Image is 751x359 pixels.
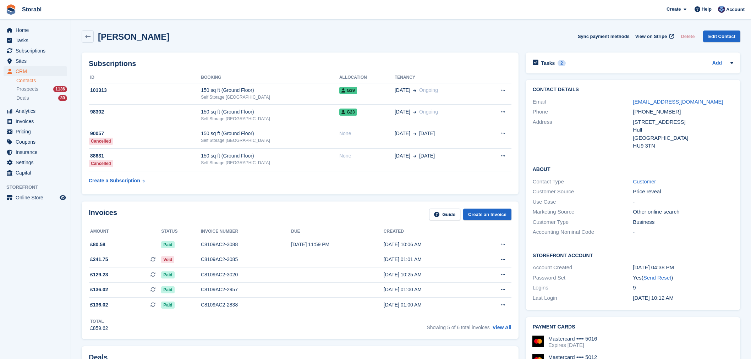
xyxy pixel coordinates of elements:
[4,66,67,76] a: menu
[633,142,733,150] div: HU9 3TN
[633,198,733,206] div: -
[201,286,291,293] div: C8109AC2-2957
[89,226,161,237] th: Amount
[633,295,674,301] time: 2025-07-30 09:12:20 UTC
[533,274,633,282] div: Password Set
[201,72,339,83] th: Booking
[4,158,67,167] a: menu
[339,72,395,83] th: Allocation
[4,193,67,203] a: menu
[384,286,476,293] div: [DATE] 01:00 AM
[16,95,29,101] span: Deals
[726,6,745,13] span: Account
[339,109,357,116] span: G23
[384,301,476,309] div: [DATE] 01:00 AM
[702,6,712,13] span: Help
[384,256,476,263] div: [DATE] 01:01 AM
[578,31,630,42] button: Sync payment methods
[633,118,733,126] div: [STREET_ADDRESS]
[419,130,435,137] span: [DATE]
[90,256,108,263] span: £241.75
[633,264,733,272] div: [DATE] 04:38 PM
[16,77,67,84] a: Contacts
[632,31,675,42] a: View on Stripe
[4,116,67,126] a: menu
[633,274,733,282] div: Yes
[89,72,201,83] th: ID
[89,177,140,184] div: Create a Subscription
[633,188,733,196] div: Price reveal
[59,193,67,202] a: Preview store
[89,138,113,145] div: Cancelled
[395,108,410,116] span: [DATE]
[427,325,489,330] span: Showing 5 of 6 total invoices
[541,60,555,66] h2: Tasks
[6,4,16,15] img: stora-icon-8386f47178a22dfd0bd8f6a31ec36ba5ce8667c1dd55bd0f319d3a0aa187defe.svg
[201,108,339,116] div: 150 sq ft (Ground Floor)
[533,228,633,236] div: Accounting Nominal Code
[161,271,174,278] span: Paid
[633,134,733,142] div: [GEOGRAPHIC_DATA]
[339,152,395,160] div: None
[98,32,169,42] h2: [PERSON_NAME]
[16,116,58,126] span: Invoices
[633,218,733,226] div: Business
[533,87,733,93] h2: Contact Details
[90,301,108,309] span: £136.02
[633,284,733,292] div: 9
[643,275,671,281] a: Send Reset
[533,264,633,272] div: Account Created
[89,60,511,68] h2: Subscriptions
[533,208,633,216] div: Marketing Source
[16,66,58,76] span: CRM
[161,241,174,248] span: Paid
[161,226,201,237] th: Status
[53,86,67,92] div: 1136
[533,118,633,150] div: Address
[4,168,67,178] a: menu
[678,31,697,42] button: Delete
[635,33,667,40] span: View on Stripe
[4,106,67,116] a: menu
[291,226,384,237] th: Due
[90,286,108,293] span: £136.02
[633,126,733,134] div: Hull
[384,241,476,248] div: [DATE] 10:06 AM
[19,4,44,15] a: Storabl
[201,137,339,144] div: Self Storage [GEOGRAPHIC_DATA]
[533,294,633,302] div: Last Login
[395,152,410,160] span: [DATE]
[533,108,633,116] div: Phone
[384,271,476,278] div: [DATE] 10:25 AM
[90,318,108,325] div: Total
[642,275,673,281] span: ( )
[533,252,733,259] h2: Storefront Account
[395,130,410,137] span: [DATE]
[6,184,71,191] span: Storefront
[90,241,105,248] span: £80.58
[201,271,291,278] div: C8109AC2-3020
[16,158,58,167] span: Settings
[533,198,633,206] div: Use Case
[90,271,108,278] span: £129.23
[201,160,339,166] div: Self Storage [GEOGRAPHIC_DATA]
[533,324,733,330] h2: Payment cards
[712,59,722,67] a: Add
[16,137,58,147] span: Coupons
[16,168,58,178] span: Capital
[89,130,201,137] div: 90057
[201,226,291,237] th: Invoice number
[395,87,410,94] span: [DATE]
[16,193,58,203] span: Online Store
[463,209,511,220] a: Create an Invoice
[4,56,67,66] a: menu
[201,94,339,100] div: Self Storage [GEOGRAPHIC_DATA]
[532,336,544,347] img: Mastercard Logo
[633,178,656,184] a: Customer
[201,130,339,137] div: 150 sq ft (Ground Floor)
[533,178,633,186] div: Contact Type
[548,336,597,342] div: Mastercard •••• 5016
[201,116,339,122] div: Self Storage [GEOGRAPHIC_DATA]
[419,109,438,115] span: Ongoing
[533,188,633,196] div: Customer Source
